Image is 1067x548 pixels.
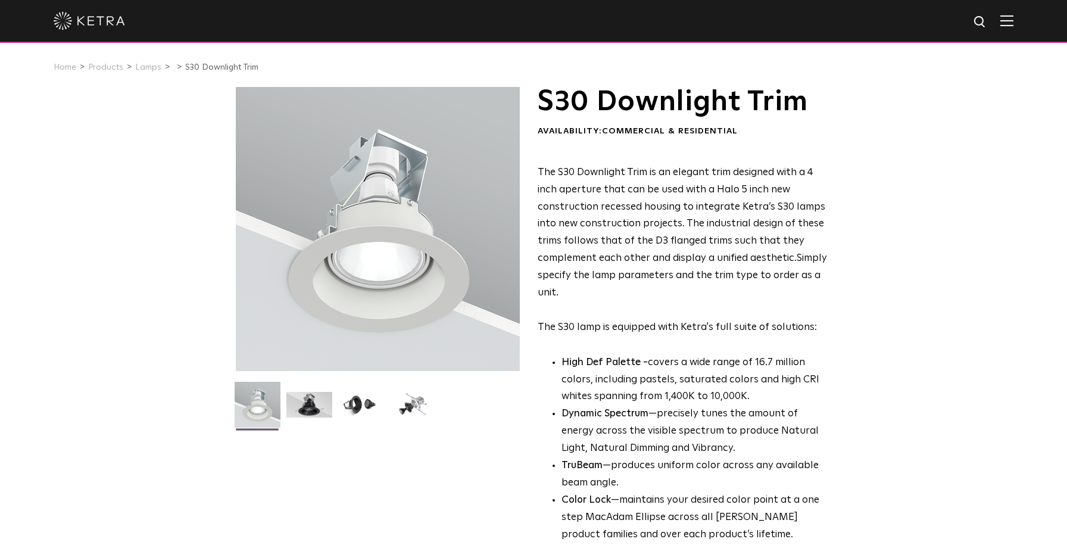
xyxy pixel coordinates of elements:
img: S30-DownlightTrim-2021-Web-Square [235,382,280,437]
span: Simply specify the lamp parameters and the trim type to order as a unit.​ [538,253,827,298]
li: —produces uniform color across any available beam angle. [561,457,828,492]
strong: Dynamic Spectrum [561,409,648,419]
a: Lamps [135,63,161,71]
h1: S30 Downlight Trim [538,87,828,117]
strong: High Def Palette - [561,357,648,368]
img: search icon [973,15,988,30]
img: ketra-logo-2019-white [54,12,125,30]
img: S30 Halo Downlight_Table Top_Black [338,392,384,426]
a: S30 Downlight Trim [185,63,258,71]
a: Home [54,63,76,71]
li: —precisely tunes the amount of energy across the visible spectrum to produce Natural Light, Natur... [561,406,828,457]
span: The S30 Downlight Trim is an elegant trim designed with a 4 inch aperture that can be used with a... [538,167,825,263]
li: —maintains your desired color point at a one step MacAdam Ellipse across all [PERSON_NAME] produc... [561,492,828,544]
p: The S30 lamp is equipped with Ketra's full suite of solutions: [538,164,828,337]
a: Products [88,63,123,71]
img: S30 Halo Downlight_Hero_Black_Gradient [286,392,332,426]
img: Hamburger%20Nav.svg [1000,15,1013,26]
img: S30 Halo Downlight_Exploded_Black [390,392,436,426]
p: covers a wide range of 16.7 million colors, including pastels, saturated colors and high CRI whit... [561,354,828,406]
span: Commercial & Residential [602,127,738,135]
strong: TruBeam [561,460,603,471]
strong: Color Lock [561,495,611,505]
div: Availability: [538,126,828,138]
